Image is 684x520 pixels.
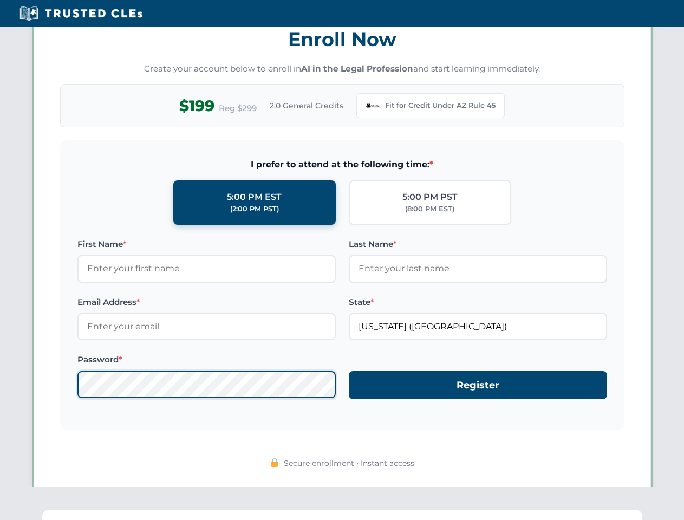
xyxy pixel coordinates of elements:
img: 🔒 [270,458,279,467]
label: State [349,296,607,309]
h3: Enroll Now [60,22,624,56]
p: Create your account below to enroll in and start learning immediately. [60,63,624,75]
div: (2:00 PM PST) [230,204,279,214]
label: First Name [77,238,336,251]
input: Enter your last name [349,255,607,282]
strong: AI in the Legal Profession [301,63,413,74]
span: $199 [179,94,214,118]
span: Fit for Credit Under AZ Rule 45 [385,100,496,111]
span: Secure enrollment • Instant access [284,457,414,469]
input: Enter your email [77,313,336,340]
input: Enter your first name [77,255,336,282]
div: 5:00 PM PST [402,190,458,204]
img: Trusted CLEs [16,5,146,22]
label: Password [77,353,336,366]
span: Reg $299 [219,102,257,115]
span: 2.0 General Credits [270,100,343,112]
input: Arizona (AZ) [349,313,607,340]
span: I prefer to attend at the following time: [77,158,607,172]
label: Last Name [349,238,607,251]
button: Register [349,371,607,400]
img: Arizona Bar [366,98,381,113]
div: 5:00 PM EST [227,190,282,204]
div: (8:00 PM EST) [405,204,454,214]
label: Email Address [77,296,336,309]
